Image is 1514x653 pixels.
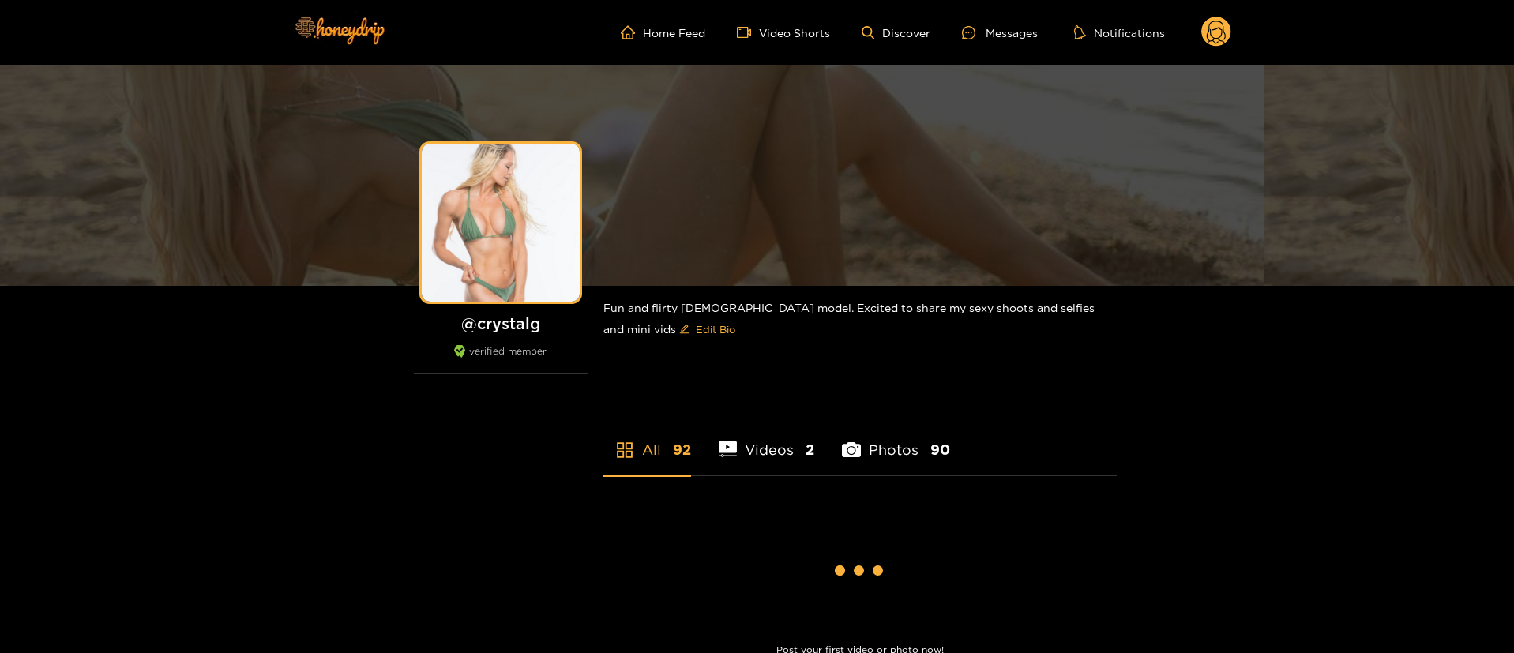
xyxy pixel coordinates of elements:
[737,25,830,39] a: Video Shorts
[737,25,759,39] span: video-camera
[1069,24,1170,40] button: Notifications
[621,25,705,39] a: Home Feed
[962,24,1038,42] div: Messages
[414,345,588,374] div: verified member
[930,440,950,460] span: 90
[719,404,815,475] li: Videos
[621,25,643,39] span: home
[603,286,1117,355] div: Fun and flirty [DEMOGRAPHIC_DATA] model. Excited to share my sexy shoots and selfies and mini vids
[676,317,738,342] button: editEdit Bio
[842,404,950,475] li: Photos
[862,26,930,39] a: Discover
[679,324,689,336] span: edit
[696,321,735,337] span: Edit Bio
[673,440,691,460] span: 92
[806,440,814,460] span: 2
[414,313,588,333] h1: @ crystalg
[615,441,634,460] span: appstore
[603,404,691,475] li: All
